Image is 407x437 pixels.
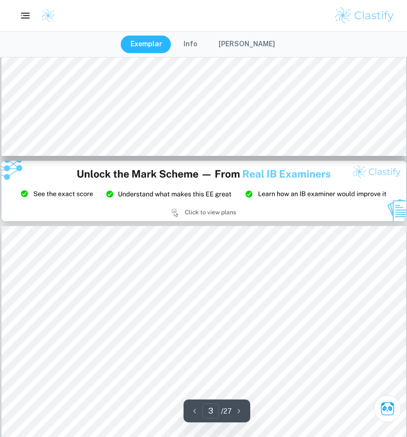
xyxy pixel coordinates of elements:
[209,36,285,53] button: [PERSON_NAME]
[121,36,172,53] button: Exemplar
[1,161,406,222] img: Ad
[41,8,55,23] img: Clastify logo
[374,395,401,422] button: Ask Clai
[221,406,232,417] p: / 27
[174,36,207,53] button: Info
[333,6,395,25] img: Clastify logo
[35,8,55,23] a: Clastify logo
